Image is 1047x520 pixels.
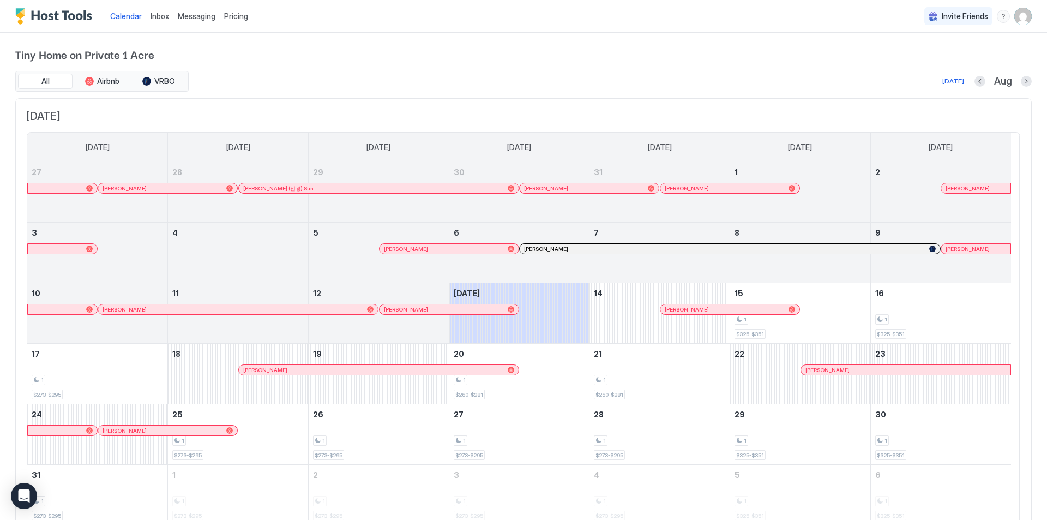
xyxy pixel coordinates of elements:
a: August 15, 2025 [730,283,870,303]
span: 22 [735,349,744,358]
div: [PERSON_NAME] [384,306,514,313]
a: July 28, 2025 [168,162,308,182]
a: August 7, 2025 [589,223,730,243]
td: August 11, 2025 [168,283,309,344]
a: August 25, 2025 [168,404,308,425]
a: August 26, 2025 [309,404,449,425]
td: July 29, 2025 [308,162,449,223]
span: 2 [313,470,318,480]
span: [DATE] [929,142,953,152]
button: [DATE] [941,75,966,88]
td: August 27, 2025 [449,404,589,465]
a: August 14, 2025 [589,283,730,303]
span: 27 [454,410,464,419]
a: August 11, 2025 [168,283,308,303]
a: August 3, 2025 [27,223,167,243]
td: August 28, 2025 [589,404,730,465]
span: 28 [594,410,604,419]
td: August 18, 2025 [168,344,309,404]
a: July 30, 2025 [449,162,589,182]
span: Invite Friends [942,11,988,21]
td: July 31, 2025 [589,162,730,223]
span: 3 [32,228,37,237]
div: [PERSON_NAME] [946,185,1006,192]
span: 1 [744,316,747,323]
div: [PERSON_NAME] [243,367,514,374]
span: 24 [32,410,42,419]
td: August 7, 2025 [589,223,730,283]
td: August 15, 2025 [730,283,871,344]
span: $325-$351 [736,452,764,459]
button: All [18,74,73,89]
span: $273-$295 [174,452,202,459]
span: ⁨[PERSON_NAME] (선경)⁩ Sun [243,185,314,192]
span: 4 [594,470,599,480]
a: September 6, 2025 [871,465,1011,485]
span: 18 [172,349,180,358]
a: August 22, 2025 [730,344,870,364]
td: August 6, 2025 [449,223,589,283]
span: $325-$351 [736,331,764,338]
button: Airbnb [75,74,129,89]
span: 1 [41,376,44,384]
a: August 4, 2025 [168,223,308,243]
div: User profile [1014,8,1032,25]
span: $273-$295 [455,452,483,459]
a: August 12, 2025 [309,283,449,303]
span: 23 [875,349,886,358]
a: August 30, 2025 [871,404,1011,425]
div: Host Tools Logo [15,8,97,25]
div: [DATE] [942,76,964,86]
span: 1 [322,437,325,444]
span: 16 [875,289,884,298]
div: [PERSON_NAME] [946,246,1006,253]
span: [PERSON_NAME] [103,185,147,192]
a: August 24, 2025 [27,404,167,425]
span: 1 [884,437,887,444]
td: August 29, 2025 [730,404,871,465]
span: 31 [32,470,40,480]
span: $260-$281 [455,391,483,398]
span: 5 [313,228,318,237]
a: August 27, 2025 [449,404,589,425]
span: 1 [744,437,747,444]
span: [DATE] [454,289,480,298]
td: August 17, 2025 [27,344,168,404]
a: Thursday [637,133,683,162]
td: August 3, 2025 [27,223,168,283]
span: [DATE] [507,142,531,152]
span: $273-$295 [595,452,623,459]
a: Saturday [918,133,964,162]
span: 1 [172,470,176,480]
span: 28 [172,168,182,177]
div: menu [997,10,1010,23]
td: August 20, 2025 [449,344,589,404]
td: August 4, 2025 [168,223,309,283]
span: 12 [313,289,321,298]
td: August 19, 2025 [308,344,449,404]
td: August 25, 2025 [168,404,309,465]
a: Messaging [178,10,215,22]
span: 30 [454,168,465,177]
td: August 2, 2025 [870,162,1011,223]
span: [PERSON_NAME] [665,185,709,192]
div: [PERSON_NAME] [805,367,1006,374]
span: [DATE] [788,142,812,152]
span: 30 [875,410,886,419]
span: 29 [313,168,323,177]
div: Open Intercom Messenger [11,483,37,509]
span: 10 [32,289,40,298]
span: $273-$295 [315,452,342,459]
td: July 28, 2025 [168,162,309,223]
td: August 13, 2025 [449,283,589,344]
span: 1 [463,437,466,444]
span: 5 [735,470,740,480]
span: 26 [313,410,323,419]
span: 21 [594,349,602,358]
a: August 17, 2025 [27,344,167,364]
span: 2 [875,168,880,177]
a: August 6, 2025 [449,223,589,243]
td: August 8, 2025 [730,223,871,283]
a: Sunday [75,133,121,162]
span: $325-$351 [877,331,905,338]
